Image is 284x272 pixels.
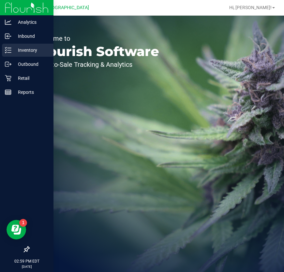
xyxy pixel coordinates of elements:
inline-svg: Inventory [5,47,11,53]
p: Analytics [11,18,51,26]
inline-svg: Reports [5,89,11,95]
inline-svg: Analytics [5,19,11,25]
span: Hi, [PERSON_NAME]! [229,5,272,10]
iframe: Resource center unread badge [19,219,27,227]
p: Retail [11,74,51,82]
inline-svg: Outbound [5,61,11,67]
inline-svg: Retail [5,75,11,81]
p: Inventory [11,46,51,54]
iframe: Resource center [7,220,26,239]
p: Reports [11,88,51,96]
p: Flourish Software [35,45,159,58]
p: [DATE] [3,264,51,269]
span: [GEOGRAPHIC_DATA] [44,5,89,10]
p: Seed-to-Sale Tracking & Analytics [35,61,159,68]
inline-svg: Inbound [5,33,11,39]
p: Inbound [11,32,51,40]
p: Welcome to [35,35,159,42]
p: 02:59 PM EDT [3,258,51,264]
p: Outbound [11,60,51,68]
